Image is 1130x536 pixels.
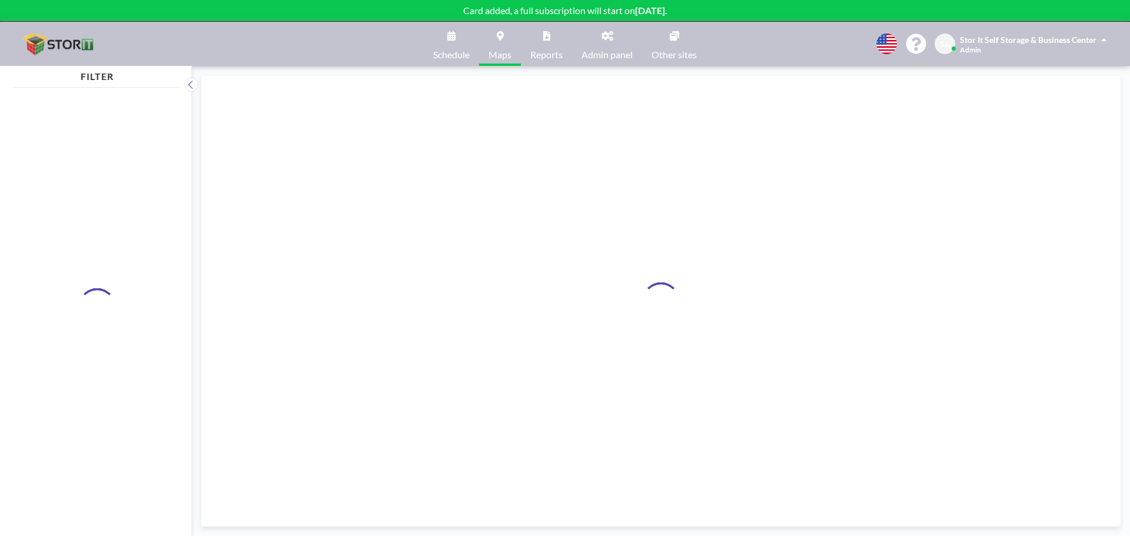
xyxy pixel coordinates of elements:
span: S& [940,39,950,49]
a: Schedule [424,22,479,66]
b: [DATE] [635,5,665,16]
span: Maps [488,50,511,59]
a: Other sites [642,22,706,66]
span: Admin panel [581,50,633,59]
span: Admin [960,45,981,54]
span: Reports [530,50,563,59]
a: Admin panel [572,22,642,66]
span: Other sites [652,50,697,59]
a: Maps [479,22,521,66]
span: Schedule [433,50,470,59]
img: organization-logo [19,32,100,56]
h4: FILTER [14,66,180,82]
a: Reports [521,22,572,66]
span: Stor It Self Storage & Business Center [960,35,1096,45]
